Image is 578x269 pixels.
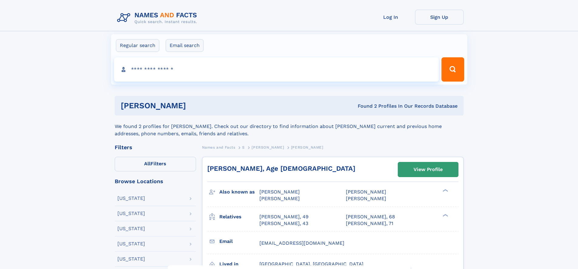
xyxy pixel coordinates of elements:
[414,163,443,177] div: View Profile
[346,196,386,201] span: [PERSON_NAME]
[346,214,395,220] a: [PERSON_NAME], 68
[115,179,196,184] div: Browse Locations
[259,189,300,195] span: [PERSON_NAME]
[202,143,235,151] a: Names and Facts
[166,39,204,52] label: Email search
[415,10,464,25] a: Sign Up
[367,10,415,25] a: Log In
[219,236,259,247] h3: Email
[259,240,344,246] span: [EMAIL_ADDRESS][DOMAIN_NAME]
[114,57,439,82] input: search input
[242,145,245,150] span: S
[144,161,150,166] span: All
[252,145,284,150] span: [PERSON_NAME]
[117,196,145,201] div: [US_STATE]
[441,213,448,217] div: ❯
[117,257,145,261] div: [US_STATE]
[117,226,145,231] div: [US_STATE]
[116,39,159,52] label: Regular search
[115,145,196,150] div: Filters
[398,162,458,177] a: View Profile
[219,187,259,197] h3: Also known as
[259,220,308,227] a: [PERSON_NAME], 43
[121,102,272,109] h1: [PERSON_NAME]
[291,145,323,150] span: [PERSON_NAME]
[259,196,300,201] span: [PERSON_NAME]
[441,57,464,82] button: Search Button
[441,189,448,193] div: ❯
[117,241,145,246] div: [US_STATE]
[115,116,464,137] div: We found 2 profiles for [PERSON_NAME]. Check out our directory to find information about [PERSON_...
[259,261,363,267] span: [GEOGRAPHIC_DATA], [GEOGRAPHIC_DATA]
[346,189,386,195] span: [PERSON_NAME]
[117,211,145,216] div: [US_STATE]
[115,157,196,171] label: Filters
[219,212,259,222] h3: Relatives
[346,220,393,227] a: [PERSON_NAME], 71
[115,10,202,26] img: Logo Names and Facts
[272,103,458,109] div: Found 2 Profiles In Our Records Database
[207,165,355,172] a: [PERSON_NAME], Age [DEMOGRAPHIC_DATA]
[252,143,284,151] a: [PERSON_NAME]
[242,143,245,151] a: S
[259,214,309,220] a: [PERSON_NAME], 49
